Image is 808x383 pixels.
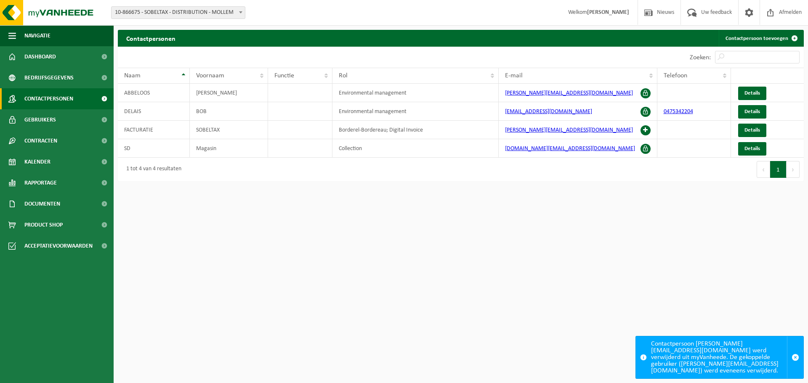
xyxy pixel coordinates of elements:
[690,54,711,61] label: Zoeken:
[738,105,766,119] a: Details
[664,72,687,79] span: Telefoon
[118,30,184,46] h2: Contactpersonen
[190,84,268,102] td: [PERSON_NAME]
[719,30,803,47] a: Contactpersoon toevoegen
[505,127,633,133] a: [PERSON_NAME][EMAIL_ADDRESS][DOMAIN_NAME]
[738,124,766,137] a: Details
[118,102,190,121] td: DELAIS
[757,161,770,178] button: Previous
[118,84,190,102] td: ABBELOOS
[332,121,499,139] td: Borderel-Bordereau; Digital Invoice
[587,9,629,16] strong: [PERSON_NAME]
[118,139,190,158] td: SD
[332,139,499,158] td: Collection
[332,102,499,121] td: Environmental management
[196,72,224,79] span: Voornaam
[112,7,245,18] span: 10-866675 - SOBELTAX - DISTRIBUTION - MOLLEM
[744,90,760,96] span: Details
[787,161,800,178] button: Next
[505,108,592,115] a: [EMAIL_ADDRESS][DOMAIN_NAME]
[274,72,294,79] span: Functie
[24,88,73,109] span: Contactpersonen
[190,139,268,158] td: Magasin
[111,6,245,19] span: 10-866675 - SOBELTAX - DISTRIBUTION - MOLLEM
[24,151,50,172] span: Kalender
[744,127,760,133] span: Details
[190,121,268,139] td: SOBELTAX
[505,90,633,96] a: [PERSON_NAME][EMAIL_ADDRESS][DOMAIN_NAME]
[332,84,499,102] td: Environmental management
[24,130,57,151] span: Contracten
[24,67,74,88] span: Bedrijfsgegevens
[24,25,50,46] span: Navigatie
[505,72,523,79] span: E-mail
[122,162,181,177] div: 1 tot 4 van 4 resultaten
[24,193,60,214] span: Documenten
[744,146,760,151] span: Details
[124,72,141,79] span: Naam
[24,235,93,256] span: Acceptatievoorwaarden
[770,161,787,178] button: 1
[664,108,693,115] a: 0475342204
[651,336,787,378] div: Contactpersoon [PERSON_NAME][EMAIL_ADDRESS][DOMAIN_NAME] werd verwijderd uit myVanheede. De gekop...
[505,145,635,152] a: [DOMAIN_NAME][EMAIL_ADDRESS][DOMAIN_NAME]
[738,87,766,100] a: Details
[738,142,766,156] a: Details
[190,102,268,121] td: BOB
[744,109,760,114] span: Details
[24,109,56,130] span: Gebruikers
[118,121,190,139] td: FACTURATIE
[339,72,348,79] span: Rol
[24,172,57,193] span: Rapportage
[24,214,63,235] span: Product Shop
[24,46,56,67] span: Dashboard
